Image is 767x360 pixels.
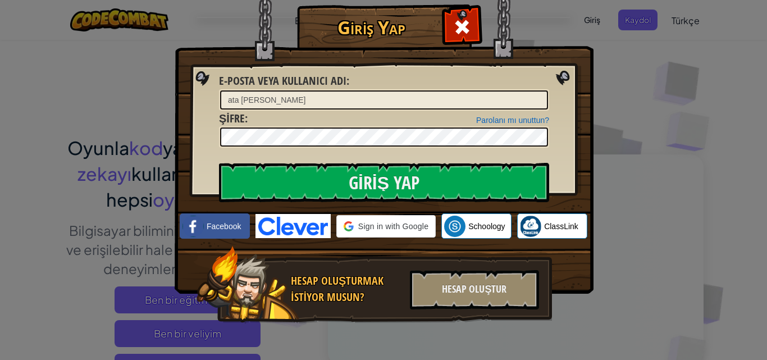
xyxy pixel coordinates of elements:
[300,17,443,37] h1: Giriş Yap
[182,216,204,237] img: facebook_small.png
[219,163,549,202] input: Giriş Yap
[520,216,541,237] img: classlink-logo-small.png
[219,111,248,127] label: :
[207,221,241,232] span: Facebook
[291,273,403,305] div: Hesap oluşturmak istiyor musun?
[476,116,549,125] a: Parolanı mı unuttun?
[219,73,346,88] span: E-posta veya kullanıcı adı
[336,215,436,238] div: Sign in with Google
[468,221,505,232] span: Schoology
[410,270,539,309] div: Hesap Oluştur
[444,216,465,237] img: schoology.png
[255,214,331,238] img: clever-logo-blue.png
[358,221,428,232] span: Sign in with Google
[544,221,578,232] span: ClassLink
[219,111,245,126] span: Şifre
[219,73,349,89] label: :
